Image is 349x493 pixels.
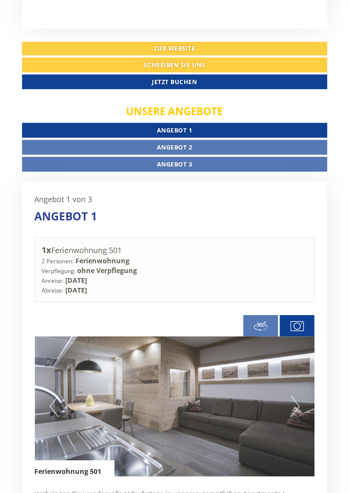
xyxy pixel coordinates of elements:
[42,276,64,285] small: Anreise:
[13,41,142,47] small: 13:42
[42,257,74,265] small: 2 Personen:
[6,23,146,49] div: Guten Tag, wie können wir Ihnen helfen?
[35,336,315,476] img: image
[254,319,268,333] img: 360-grad.svg
[50,396,59,417] button: Previous
[42,244,52,256] b: 1x
[66,276,87,285] b: [DATE]
[35,460,114,476] div: Ferienwohnung 501
[42,267,76,275] small: Verpflegung:
[13,25,142,31] div: Hotel Garni & App. Schneider
[22,74,327,89] a: Jetzt buchen
[157,143,193,151] span: Angebot 2
[157,160,193,168] span: Angebot 3
[42,286,64,294] small: Abreise:
[22,42,327,55] a: Zur Website
[290,319,304,333] img: camera.svg
[157,126,193,134] span: Angebot 1
[42,244,307,256] div: Ferienwohnung 501
[22,57,327,72] a: Schreiben Sie uns
[35,208,98,224] div: Angebot 1
[229,224,280,239] button: Senden
[35,194,92,204] span: Angebot 1 von 3
[76,256,130,265] b: Ferienwohnung
[22,104,327,118] div: Unsere Angebote
[124,6,156,21] div: [DATE]
[291,396,300,417] button: Next
[78,266,137,275] b: ohne Verpflegung
[66,285,87,295] b: [DATE]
